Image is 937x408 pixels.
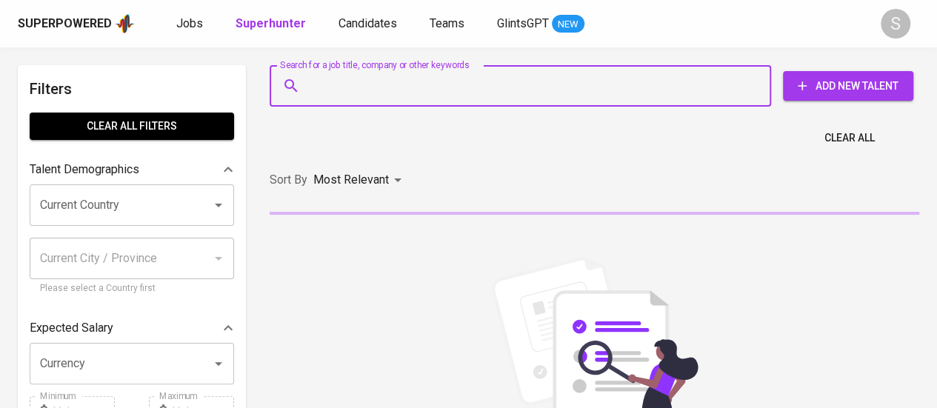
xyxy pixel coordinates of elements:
p: Please select a Country first [40,281,224,296]
div: Talent Demographics [30,155,234,184]
p: Expected Salary [30,319,113,337]
button: Add New Talent [783,71,913,101]
a: Teams [430,15,467,33]
span: GlintsGPT [497,16,549,30]
div: Superpowered [18,16,112,33]
a: Superpoweredapp logo [18,13,135,35]
div: S [881,9,910,39]
div: Expected Salary [30,313,234,343]
span: Add New Talent [795,77,901,96]
button: Clear All filters [30,113,234,140]
a: Superhunter [236,15,309,33]
span: Candidates [339,16,397,30]
img: app logo [115,13,135,35]
div: Most Relevant [313,167,407,194]
a: Jobs [176,15,206,33]
p: Most Relevant [313,171,389,189]
p: Talent Demographics [30,161,139,178]
button: Open [208,195,229,215]
a: Candidates [339,15,400,33]
span: Jobs [176,16,203,30]
span: Teams [430,16,464,30]
button: Clear All [818,124,881,152]
span: Clear All [824,129,875,147]
span: NEW [552,17,584,32]
h6: Filters [30,77,234,101]
p: Sort By [270,171,307,189]
span: Clear All filters [41,117,222,136]
a: GlintsGPT NEW [497,15,584,33]
b: Superhunter [236,16,306,30]
button: Open [208,353,229,374]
